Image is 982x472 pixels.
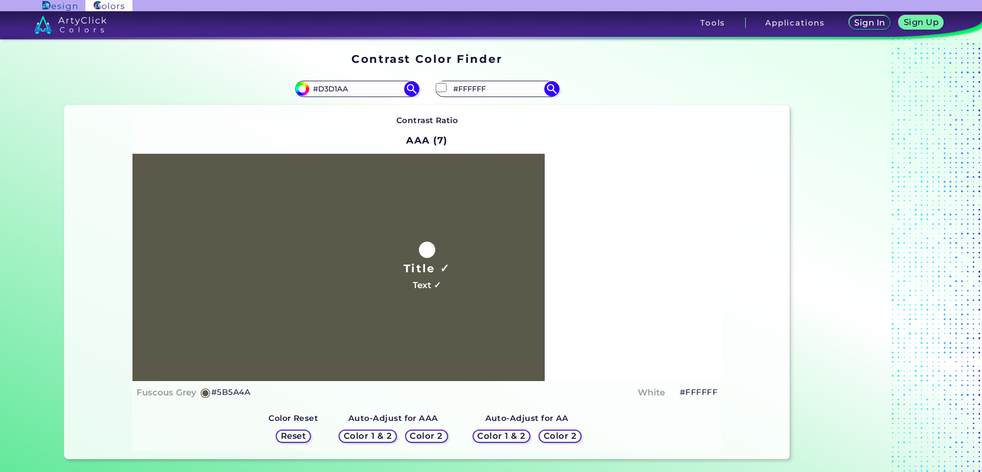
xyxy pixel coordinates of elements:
h5: #FFFFFF [680,386,718,399]
h4: White [638,385,665,400]
h2: AAA (7) [401,129,452,152]
h3: Applications [765,19,825,27]
strong: Color Reset [269,413,318,423]
strong: Auto-Adjust for AAA [348,413,438,423]
h5: Color 1 & 2 [480,432,523,440]
h5: ◉ [200,386,211,398]
h3: Tools [700,19,725,27]
h5: Reset [282,432,305,440]
strong: Contrast Ratio [396,115,458,125]
h5: #5B5A4A [211,386,250,399]
h5: Sign In [856,19,883,27]
a: Sign Up [901,16,942,29]
h5: Color 2 [545,432,575,440]
h5: Color 2 [412,432,441,440]
h1: Title ✓ [404,261,451,276]
img: icon search [404,81,419,97]
h5: Sign Up [905,18,937,26]
a: Sign In [851,16,888,29]
img: logo_artyclick_colors_white.svg [34,15,106,34]
strong: Auto-Adjust for AA [485,413,569,423]
h5: Color 1 & 2 [346,432,390,440]
h4: Fuscous Grey [137,385,196,400]
img: icon search [544,81,560,97]
h4: Text ✓ [413,278,441,293]
input: type color 1.. [309,82,405,96]
img: ArtyClick Design logo [42,1,77,11]
h1: Contrast Color Finder [351,51,502,66]
input: type color 2.. [450,82,545,96]
h5: ◉ [668,386,680,398]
